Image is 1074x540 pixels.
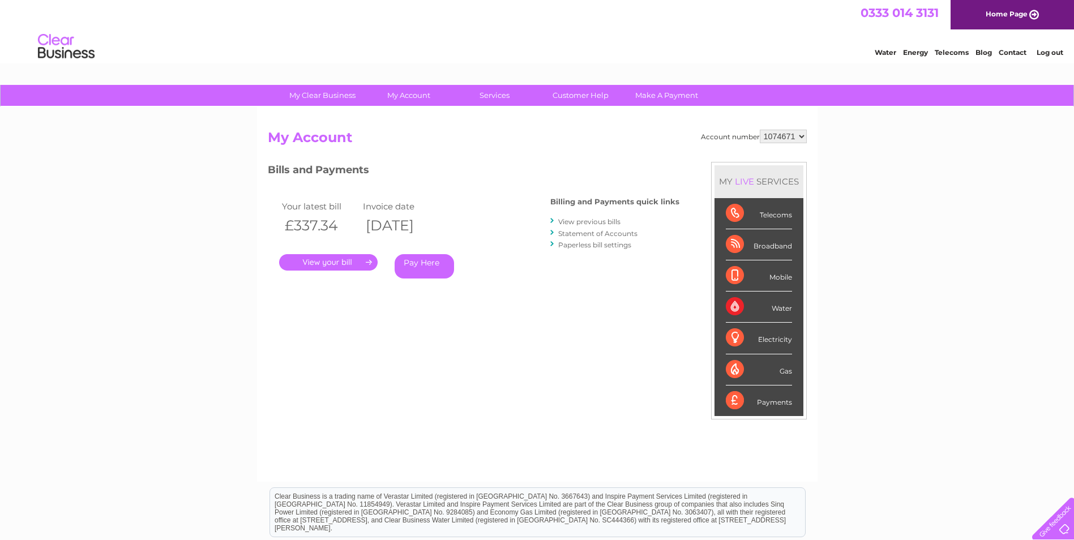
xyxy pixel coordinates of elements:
[861,6,939,20] a: 0333 014 3131
[279,254,378,271] a: .
[733,176,756,187] div: LIVE
[975,48,992,57] a: Blog
[558,241,631,249] a: Paperless bill settings
[999,48,1026,57] a: Contact
[268,130,807,151] h2: My Account
[279,214,361,237] th: £337.34
[726,260,792,292] div: Mobile
[362,85,455,106] a: My Account
[558,229,637,238] a: Statement of Accounts
[726,354,792,385] div: Gas
[37,29,95,64] img: logo.png
[701,130,807,143] div: Account number
[268,162,679,182] h3: Bills and Payments
[279,199,361,214] td: Your latest bill
[726,323,792,354] div: Electricity
[1037,48,1063,57] a: Log out
[534,85,627,106] a: Customer Help
[726,198,792,229] div: Telecoms
[276,85,369,106] a: My Clear Business
[558,217,621,226] a: View previous bills
[550,198,679,206] h4: Billing and Payments quick links
[726,385,792,416] div: Payments
[395,254,454,278] a: Pay Here
[903,48,928,57] a: Energy
[448,85,541,106] a: Services
[726,292,792,323] div: Water
[620,85,713,106] a: Make A Payment
[875,48,896,57] a: Water
[270,6,805,55] div: Clear Business is a trading name of Verastar Limited (registered in [GEOGRAPHIC_DATA] No. 3667643...
[714,165,803,198] div: MY SERVICES
[935,48,969,57] a: Telecoms
[726,229,792,260] div: Broadband
[360,214,442,237] th: [DATE]
[360,199,442,214] td: Invoice date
